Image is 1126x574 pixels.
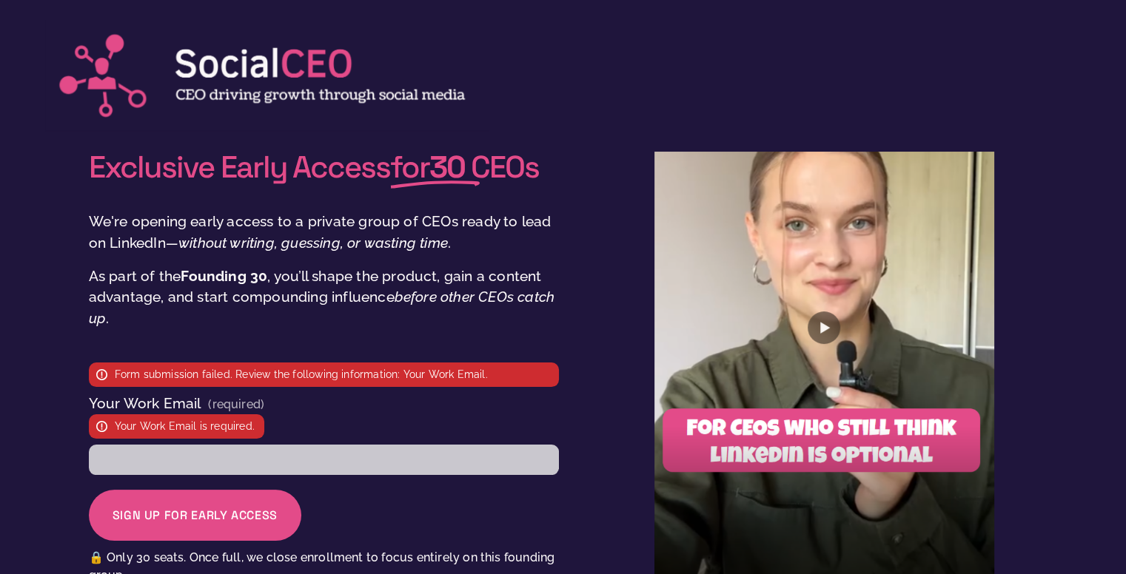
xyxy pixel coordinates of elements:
span: CEOs [471,147,539,186]
span: Exclusive Early Access [89,147,390,186]
strong: Founding 30 [181,268,267,284]
em: —without writing, guessing, or wasting time [166,234,448,251]
button: Play [808,311,840,344]
span: (required) [208,396,264,413]
button: Sign Up for Early Access [89,490,301,541]
p: We're opening early access to a private group of CEOs ready to lead on LinkedIn . [89,211,559,254]
p: As part of the , you’ll shape the product, gain a content advantage, and start compounding influe... [89,266,559,329]
span: for [390,147,472,186]
p: Your Work Email is required. [89,414,264,439]
strong: 30 [429,147,465,186]
p: Form submission failed. Review the following information: Your Work Email. [89,362,559,387]
img: SocialCEO [45,20,489,131]
span: Your Work Email [89,393,201,414]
